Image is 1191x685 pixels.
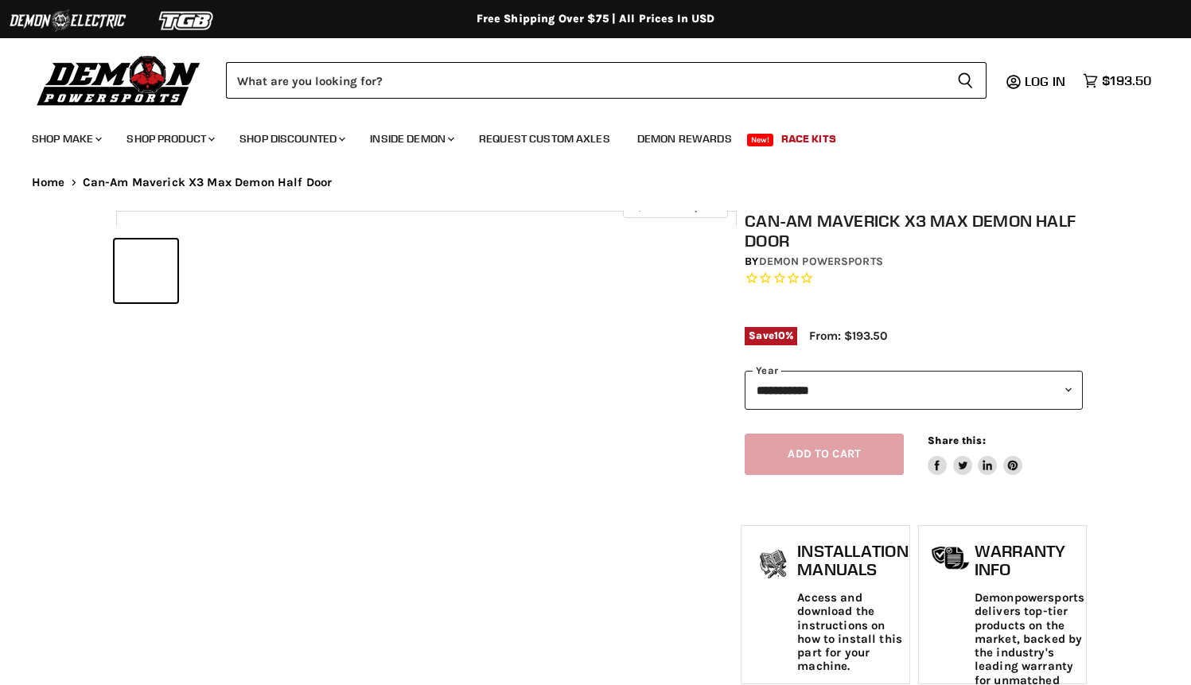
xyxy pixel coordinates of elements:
h1: Warranty Info [975,542,1084,579]
a: Log in [1018,74,1075,88]
a: Home [32,176,65,189]
img: Demon Powersports [32,52,206,108]
img: Demon Electric Logo 2 [8,6,127,36]
aside: Share this: [928,434,1022,476]
a: Demon Rewards [625,123,744,155]
a: Race Kits [769,123,848,155]
img: TGB Logo 2 [127,6,247,36]
a: Inside Demon [358,123,464,155]
span: 10 [774,329,785,341]
button: IMAGE thumbnail [115,239,177,302]
img: install_manual-icon.png [753,546,793,586]
span: Can-Am Maverick X3 Max Demon Half Door [83,176,333,189]
p: Access and download the instructions on how to install this part for your machine. [797,591,908,674]
ul: Main menu [20,116,1147,155]
h1: Installation Manuals [797,542,908,579]
span: Log in [1025,73,1065,89]
a: Demon Powersports [759,255,883,268]
a: $193.50 [1075,69,1159,92]
button: Search [944,62,987,99]
select: year [745,371,1083,410]
div: by [745,253,1083,270]
input: Search [226,62,944,99]
span: Save % [745,327,797,344]
h1: Can-Am Maverick X3 Max Demon Half Door [745,211,1083,251]
a: Shop Discounted [228,123,355,155]
span: Share this: [928,434,985,446]
a: Shop Make [20,123,111,155]
span: Click to expand [631,200,719,212]
span: New! [747,134,774,146]
form: Product [226,62,987,99]
span: From: $193.50 [809,329,887,343]
a: Request Custom Axles [467,123,622,155]
img: warranty-icon.png [931,546,971,570]
a: Shop Product [115,123,224,155]
span: Rated 0.0 out of 5 stars 0 reviews [745,270,1083,287]
span: $193.50 [1102,73,1151,88]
